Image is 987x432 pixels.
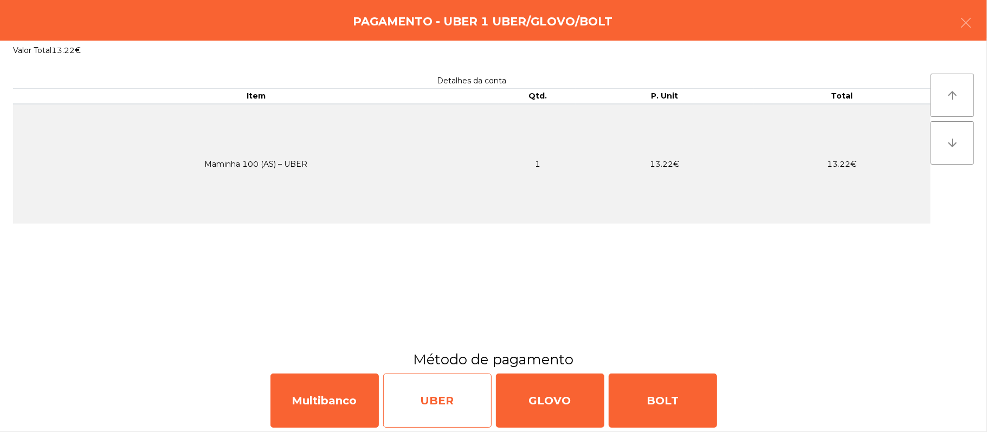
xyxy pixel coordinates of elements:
th: Qtd. [499,89,576,104]
div: Multibanco [270,374,379,428]
i: arrow_upward [946,89,959,102]
span: 13.22€ [51,45,81,55]
th: P. Unit [576,89,753,104]
td: 13.22€ [753,104,931,224]
th: Item [13,89,499,104]
div: BOLT [609,374,717,428]
td: 1 [499,104,576,224]
td: 13.22€ [576,104,753,224]
span: Valor Total [13,45,51,55]
div: UBER [383,374,492,428]
span: Detalhes da conta [437,76,507,86]
i: arrow_downward [946,136,959,149]
th: Total [753,89,931,104]
button: arrow_downward [931,121,974,165]
h4: Pagamento - UBER 1 UBER/GLOVO/BOLT [353,14,612,30]
h3: Método de pagamento [8,350,979,369]
button: arrow_upward [931,74,974,117]
td: Maminha 100 (AS) – UBER [13,104,499,224]
div: GLOVO [496,374,604,428]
